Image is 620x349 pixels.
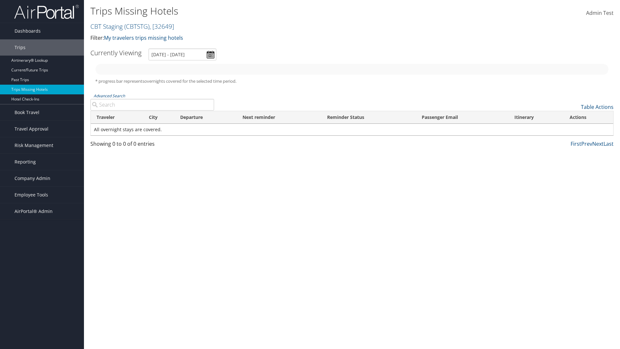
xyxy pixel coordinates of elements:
[150,22,174,31] span: , [ 32649 ]
[91,111,143,124] th: Traveler: activate to sort column ascending
[94,93,125,99] a: Advanced Search
[90,34,439,42] p: Filter:
[564,111,613,124] th: Actions
[15,23,41,39] span: Dashboards
[15,170,50,186] span: Company Admin
[592,140,604,147] a: Next
[91,124,613,135] td: All overnight stays are covered.
[149,48,216,60] input: [DATE] - [DATE]
[90,48,141,57] h3: Currently Viewing
[586,9,614,16] span: Admin Test
[571,140,581,147] a: First
[143,111,174,124] th: City: activate to sort column ascending
[509,111,564,124] th: Itinerary
[416,111,509,124] th: Passenger Email: activate to sort column ascending
[90,99,214,111] input: Advanced Search
[174,111,237,124] th: Departure: activate to sort column ascending
[90,22,174,31] a: CBT Staging
[15,154,36,170] span: Reporting
[581,140,592,147] a: Prev
[14,4,79,19] img: airportal-logo.png
[321,111,416,124] th: Reminder Status
[15,39,26,56] span: Trips
[90,140,214,151] div: Showing 0 to 0 of 0 entries
[90,4,439,18] h1: Trips Missing Hotels
[104,34,183,41] a: My travelers trips missing hotels
[15,104,39,121] span: Book Travel
[95,78,609,84] h5: * progress bar represents overnights covered for the selected time period.
[15,121,48,137] span: Travel Approval
[15,137,53,153] span: Risk Management
[15,187,48,203] span: Employee Tools
[237,111,321,124] th: Next reminder
[124,22,150,31] span: ( CBTSTG )
[586,3,614,23] a: Admin Test
[581,103,614,111] a: Table Actions
[15,203,53,219] span: AirPortal® Admin
[604,140,614,147] a: Last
